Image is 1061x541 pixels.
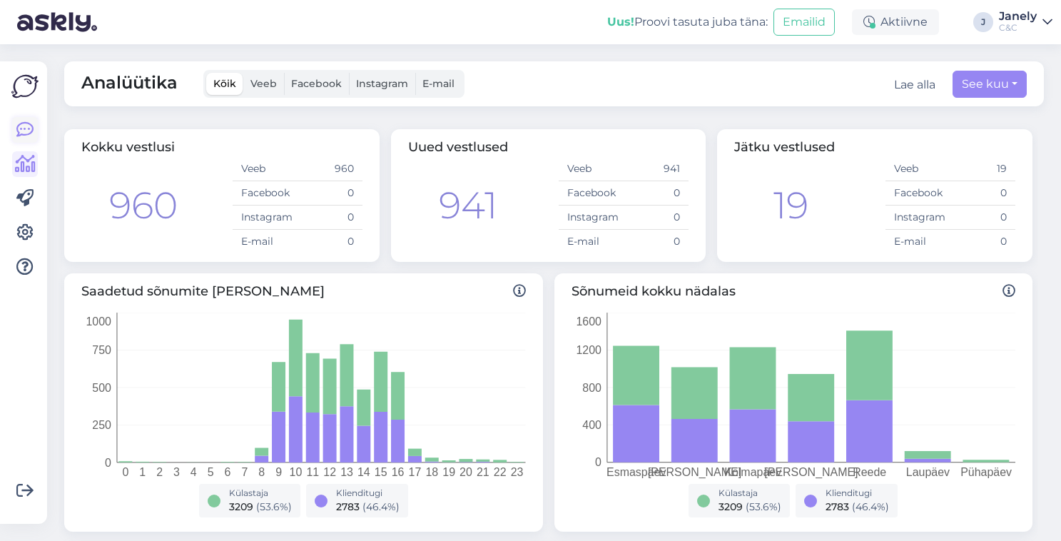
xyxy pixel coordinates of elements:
[81,139,175,155] span: Kokku vestlusi
[595,457,601,469] tspan: 0
[156,466,163,478] tspan: 2
[953,71,1027,98] button: See kuu
[950,181,1015,206] td: 0
[624,206,689,230] td: 0
[773,178,808,233] div: 19
[973,12,993,32] div: J
[229,500,253,513] span: 3209
[81,282,526,301] span: Saadetud sõnumite [PERSON_NAME]
[960,466,1012,478] tspan: Pühapäev
[439,178,497,233] div: 941
[233,230,298,254] td: E-mail
[950,157,1015,181] td: 19
[885,157,950,181] td: Veeb
[460,466,472,478] tspan: 20
[647,466,741,479] tspan: [PERSON_NAME]
[477,466,489,478] tspan: 21
[559,206,624,230] td: Instagram
[826,487,889,500] div: Klienditugi
[559,230,624,254] td: E-mail
[894,76,935,93] button: Lae alla
[392,466,405,478] tspan: 16
[122,466,128,478] tspan: 0
[139,466,146,478] tspan: 1
[105,457,111,469] tspan: 0
[624,230,689,254] td: 0
[306,466,319,478] tspan: 11
[298,181,362,206] td: 0
[356,77,408,90] span: Instagram
[607,14,768,31] div: Proovi tasuta juba täna:
[999,22,1037,34] div: C&C
[719,500,743,513] span: 3209
[409,466,422,478] tspan: 17
[298,230,362,254] td: 0
[229,487,292,500] div: Külastaja
[241,466,248,478] tspan: 7
[233,157,298,181] td: Veeb
[950,206,1015,230] td: 0
[442,466,455,478] tspan: 19
[250,77,277,90] span: Veeb
[511,466,524,478] tspan: 23
[11,73,39,100] img: Askly Logo
[572,282,1016,301] span: Sõnumeid kokku nädalas
[375,466,387,478] tspan: 15
[719,487,781,500] div: Külastaja
[233,206,298,230] td: Instagram
[290,466,303,478] tspan: 10
[576,344,601,356] tspan: 1200
[336,500,360,513] span: 2783
[773,9,835,36] button: Emailid
[885,230,950,254] td: E-mail
[225,466,231,478] tspan: 6
[826,500,849,513] span: 2783
[408,139,508,155] span: Uued vestlused
[734,139,835,155] span: Jätku vestlused
[852,9,939,35] div: Aktiivne
[607,15,634,29] b: Uus!
[582,419,601,431] tspan: 400
[746,500,781,513] span: ( 53.6 %)
[999,11,1037,22] div: Janely
[213,77,236,90] span: Kõik
[606,466,666,478] tspan: Esmaspäev
[494,466,507,478] tspan: 22
[173,466,180,478] tspan: 3
[258,466,265,478] tspan: 8
[885,206,950,230] td: Instagram
[576,315,601,328] tspan: 1600
[92,344,111,356] tspan: 750
[582,382,601,394] tspan: 800
[340,466,353,478] tspan: 13
[999,11,1052,34] a: JanelyC&C
[906,466,950,478] tspan: Laupäev
[425,466,438,478] tspan: 18
[81,70,178,98] span: Analüütika
[275,466,282,478] tspan: 9
[885,181,950,206] td: Facebook
[336,487,400,500] div: Klienditugi
[208,466,214,478] tspan: 5
[624,157,689,181] td: 941
[191,466,197,478] tspan: 4
[291,77,342,90] span: Facebook
[298,206,362,230] td: 0
[357,466,370,478] tspan: 14
[109,178,178,233] div: 960
[92,419,111,431] tspan: 250
[323,466,336,478] tspan: 12
[853,466,886,478] tspan: Reede
[559,181,624,206] td: Facebook
[233,181,298,206] td: Facebook
[950,230,1015,254] td: 0
[724,466,781,478] tspan: Kolmapäev
[298,157,362,181] td: 960
[362,500,400,513] span: ( 46.4 %)
[852,500,889,513] span: ( 46.4 %)
[92,382,111,394] tspan: 500
[256,500,292,513] span: ( 53.6 %)
[86,315,111,328] tspan: 1000
[422,77,455,90] span: E-mail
